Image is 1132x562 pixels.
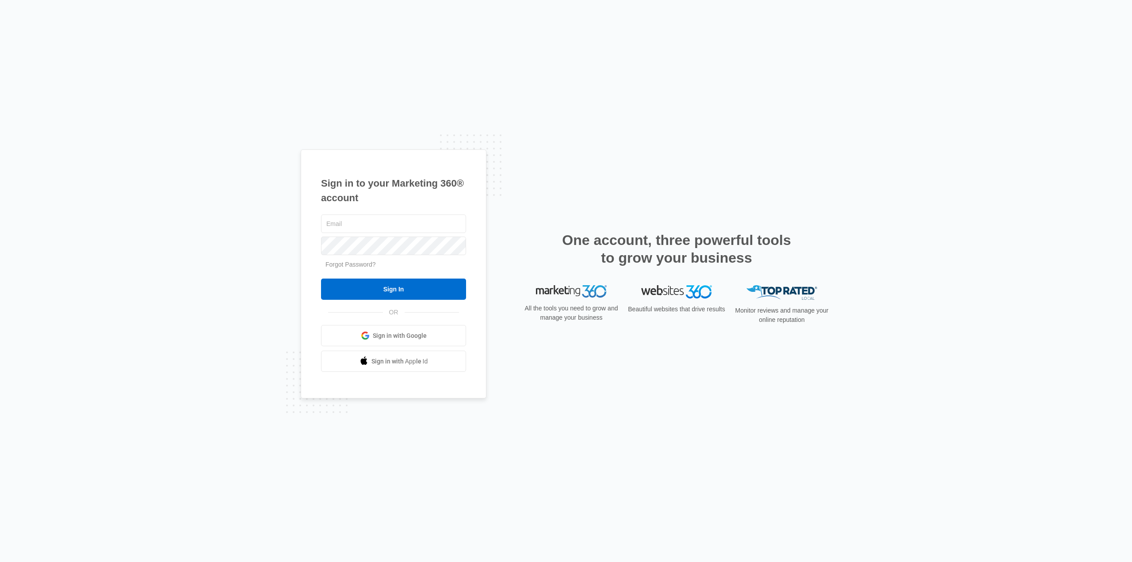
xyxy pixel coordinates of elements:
[325,261,376,268] a: Forgot Password?
[522,304,621,322] p: All the tools you need to grow and manage your business
[383,308,405,317] span: OR
[321,351,466,372] a: Sign in with Apple Id
[371,357,428,366] span: Sign in with Apple Id
[746,285,817,300] img: Top Rated Local
[321,279,466,300] input: Sign In
[536,285,607,298] img: Marketing 360
[321,325,466,346] a: Sign in with Google
[321,214,466,233] input: Email
[627,305,726,314] p: Beautiful websites that drive results
[641,285,712,298] img: Websites 360
[732,306,831,325] p: Monitor reviews and manage your online reputation
[559,231,794,267] h2: One account, three powerful tools to grow your business
[321,176,466,205] h1: Sign in to your Marketing 360® account
[373,331,427,340] span: Sign in with Google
